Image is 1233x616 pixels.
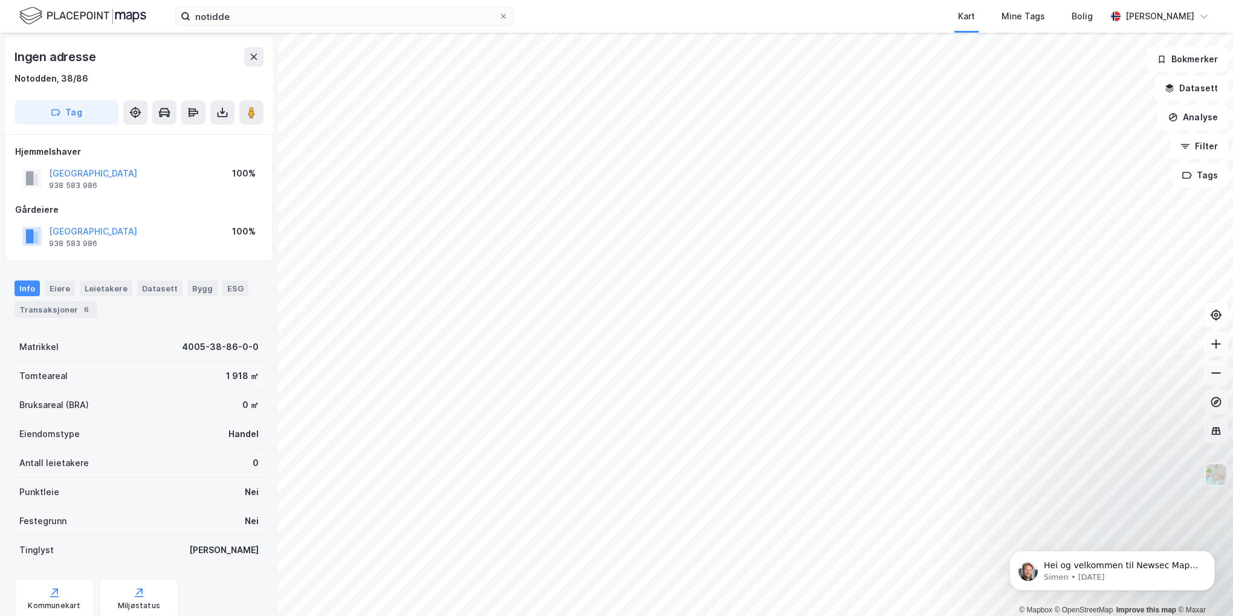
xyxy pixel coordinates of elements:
div: Bygg [187,280,218,296]
img: logo.f888ab2527a4732fd821a326f86c7f29.svg [19,5,146,27]
button: Datasett [1154,76,1228,100]
img: Z [1205,463,1228,486]
div: Hjemmelshaver [15,144,263,159]
div: Handel [228,427,259,441]
div: Tomteareal [19,369,68,383]
div: Nei [245,485,259,499]
div: Kart [958,9,975,24]
div: 0 ㎡ [242,398,259,412]
button: Analyse [1158,105,1228,129]
div: Tinglyst [19,543,54,557]
div: Bolig [1072,9,1093,24]
div: Bruksareal (BRA) [19,398,89,412]
div: Gårdeiere [15,203,263,217]
div: Punktleie [19,485,59,499]
div: Miljøstatus [118,601,160,611]
div: Matrikkel [19,340,59,354]
div: Info [15,280,40,296]
div: Transaksjoner [15,301,97,318]
div: 1 918 ㎡ [226,369,259,383]
a: Improve this map [1116,606,1176,614]
a: Mapbox [1019,606,1052,614]
div: 0 [253,456,259,470]
div: Nei [245,514,259,528]
div: 938 583 986 [49,181,97,190]
button: Filter [1170,134,1228,158]
div: Antall leietakere [19,456,89,470]
div: 4005-38-86-0-0 [182,340,259,354]
div: 100% [232,224,256,239]
div: Eiendomstype [19,427,80,441]
div: Datasett [137,280,183,296]
button: Tag [15,100,118,125]
iframe: Intercom notifications message [991,525,1233,610]
div: 100% [232,166,256,181]
input: Søk på adresse, matrikkel, gårdeiere, leietakere eller personer [190,7,499,25]
div: Festegrunn [19,514,66,528]
div: Eiere [45,280,75,296]
button: Tags [1172,163,1228,187]
div: Leietakere [80,280,132,296]
div: Ingen adresse [15,47,98,66]
div: [PERSON_NAME] [189,543,259,557]
div: Notodden, 38/86 [15,71,88,86]
div: 6 [80,303,92,316]
button: Bokmerker [1147,47,1228,71]
div: 938 583 986 [49,239,97,248]
div: [PERSON_NAME] [1125,9,1194,24]
div: ESG [222,280,248,296]
a: OpenStreetMap [1055,606,1113,614]
div: Mine Tags [1002,9,1045,24]
div: Kommunekart [28,601,80,611]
